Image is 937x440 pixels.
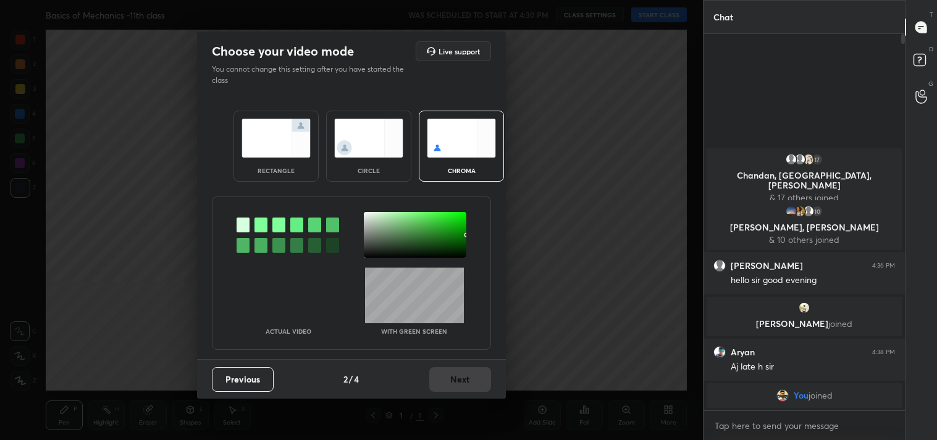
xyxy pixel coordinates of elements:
img: cf448a3337934fd08d8202b0a957ae5c.jpg [713,346,726,358]
p: You cannot change this setting after you have started the class [212,64,412,86]
p: Chat [704,1,743,33]
div: rectangle [251,167,301,174]
h4: 4 [354,373,359,386]
div: grid [704,146,905,410]
p: [PERSON_NAME] [714,319,894,329]
img: chromaScreenIcon.c19ab0a0.svg [427,119,496,158]
img: 3 [785,205,797,218]
img: default.png [785,153,797,166]
img: default.png [713,260,726,272]
button: Previous [212,367,274,392]
span: joined [828,318,852,329]
div: 4:38 PM [872,349,895,356]
h6: [PERSON_NAME] [731,260,803,271]
h4: / [349,373,353,386]
span: joined [808,391,832,400]
p: Chandan, [GEOGRAPHIC_DATA], [PERSON_NAME] [714,171,894,190]
div: chroma [437,167,486,174]
img: ec5ac65015c04a1faa1e304ad744bb67.jpg [794,205,806,218]
div: hello sir good evening [731,274,895,287]
p: [PERSON_NAME], [PERSON_NAME] [714,222,894,232]
p: & 17 others joined [714,193,894,203]
div: Aj late h sir [731,361,895,373]
span: You [793,391,808,400]
img: circleScreenIcon.acc0effb.svg [334,119,403,158]
h6: Aryan [731,347,755,358]
p: With green screen [381,328,447,334]
div: 17 [811,153,823,166]
p: & 10 others joined [714,235,894,245]
div: circle [344,167,393,174]
p: Actual Video [266,328,311,334]
p: T [930,10,933,19]
img: 6cecaa46f8e04a449529f92c28765306.jpg [802,153,815,166]
img: f94f666b75404537a3dc3abc1e0511f3.jpg [776,389,788,402]
div: 4:36 PM [872,262,895,269]
img: default.png [794,153,806,166]
h2: Choose your video mode [212,43,354,59]
p: D [929,44,933,54]
h5: Live support [439,48,480,55]
img: default.png [802,205,815,218]
p: G [928,79,933,88]
div: 10 [811,205,823,218]
img: normalScreenIcon.ae25ed63.svg [242,119,311,158]
h4: 2 [343,373,348,386]
img: c63582da95424894afeb44b79cbce70f.jpg [798,302,810,314]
